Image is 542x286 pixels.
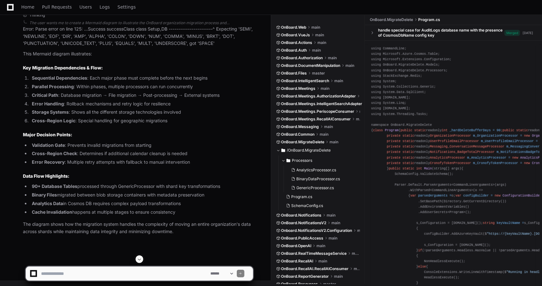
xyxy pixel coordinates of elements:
span: OnBoard.Web [281,25,306,30]
span: AnalyticsProcessor.cs [297,168,336,173]
span: main [346,63,355,68]
span: Onboard.NotificationsV2.Configuration [281,228,352,233]
button: GenericProcessor.cs [289,183,356,192]
span: _hardDeleteBufferDays [450,128,491,132]
span: OnBoard.Auth [281,48,307,53]
li: : Determines if additional calendar cleanup is needed [30,150,253,157]
strong: Cross-Region Check [32,151,77,156]
span: OnBoard.Actions [281,40,313,45]
svg: Directory [286,157,290,164]
span: var [410,194,416,197]
li: : Each major phase must complete before the next begins [30,75,253,82]
div: [DATE] [523,30,533,35]
span: static [403,145,414,148]
span: ConfigurationBuilder [503,194,542,197]
span: m_AnalyticsProcessor [467,155,506,159]
span: Pull Requests [42,5,72,9]
span: main [321,86,330,91]
span: OnBoard.Common [281,132,315,137]
span: OrganizationProcessor [430,134,471,138]
span: configBuilder [463,194,489,197]
span: private [387,134,400,138]
span: SchemaConfig.cs [292,203,323,208]
span: (string[] args) [432,167,461,170]
span: static [414,128,426,132]
span: = [520,161,522,165]
strong: Critical Path [32,92,58,98]
button: Program.cs [284,192,356,201]
span: OnBoard.Meetings.RecallAIConsumer [281,117,351,122]
li: processed through GenericProcessor with shard key transformations [30,183,253,190]
span: m_CronofyTokenProcessor [473,161,518,165]
span: = [522,221,524,225]
span: main [318,40,327,45]
span: main [315,32,324,38]
span: BinaryDataProcessor.cs [297,176,340,182]
span: public [389,167,400,170]
strong: Binary Files [32,192,57,197]
span: OnBoard.Meetings.IntelligentSearchAdapter [281,101,363,106]
span: OnBoard.VueJs [281,32,310,38]
span: static [403,139,414,143]
li: : Rollback mechanisms and retry logic for resilience [30,100,253,108]
span: Merged [504,30,520,36]
span: main [328,55,337,61]
span: OnBoard.OpenAI [281,243,312,248]
li: happens at multiple stages to ensure consistency [30,209,253,216]
span: private [387,161,400,165]
strong: Cross-Region Logic [32,118,75,123]
span: new [512,155,518,159]
span: Program.cs [418,17,440,22]
span: parsedArguments [418,194,447,197]
span: new [495,194,500,197]
li: in Cosmos DB requires complex payload transformations [30,200,253,207]
button: /OnBoard.MigrateDelete [276,145,360,155]
span: main [352,251,360,256]
span: main [317,243,326,248]
button: SchemaConfig.cs [284,201,356,210]
span: = [536,139,538,143]
span: main [357,228,360,233]
span: Logs [100,5,110,9]
span: if [418,248,422,252]
li: migrated between blob storage containers with metadata preservation [30,191,253,199]
svg: Directory [281,147,285,154]
strong: Storage Systems [32,109,69,115]
span: private [387,150,400,154]
strong: Validation Gate [32,142,65,148]
span: m_UserProfileEmailProcessor [481,139,534,143]
span: Users [80,5,92,9]
span: GenericProcessor.cs [297,185,334,190]
span: CronofyTokenProcessor [430,161,471,165]
strong: 90+ Database Tables [32,183,77,189]
span: OnBoard.RealTimeMessageService [281,251,347,256]
button: BinaryDataProcessor.cs [289,175,356,183]
strong: Parallel Processing [32,84,74,89]
span: OnBoard.MigrateDelete [370,17,413,22]
li: : Multiple retry attempts with fallback to manual intervention [30,159,253,166]
span: Program [385,128,398,132]
button: Processors [281,155,360,166]
span: Messaging_ConversationMessageProcessor [430,145,504,148]
span: Notifications_BadgeTotalProcessor [430,150,495,154]
span: UserProfileEmailProcessor [430,139,479,143]
span: = [449,194,451,197]
li: : Shows all the different storage technologies involved [30,109,253,116]
span: master [312,71,325,76]
span: public [400,128,412,132]
span: = [508,155,510,159]
span: = [491,194,493,197]
span: OnBoard.Authorization [281,55,323,61]
span: AnalyticsProcessor [430,155,465,159]
span: 90 [496,128,500,132]
span: main [332,220,341,225]
span: main [327,213,336,218]
span: OnBoard.Notifications [281,213,322,218]
span: OnBoard.NotificationsV2 [281,220,327,225]
span: static [403,167,414,170]
span: private [387,155,400,159]
span: /OnBoard.MigrateDelete [287,148,331,153]
div: handle special case for AuditLogs database name with the presence of CosmosDbName config key [378,28,504,38]
strong: Sequential Dependencies [32,75,87,81]
strong: Error Recovery [32,159,65,165]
